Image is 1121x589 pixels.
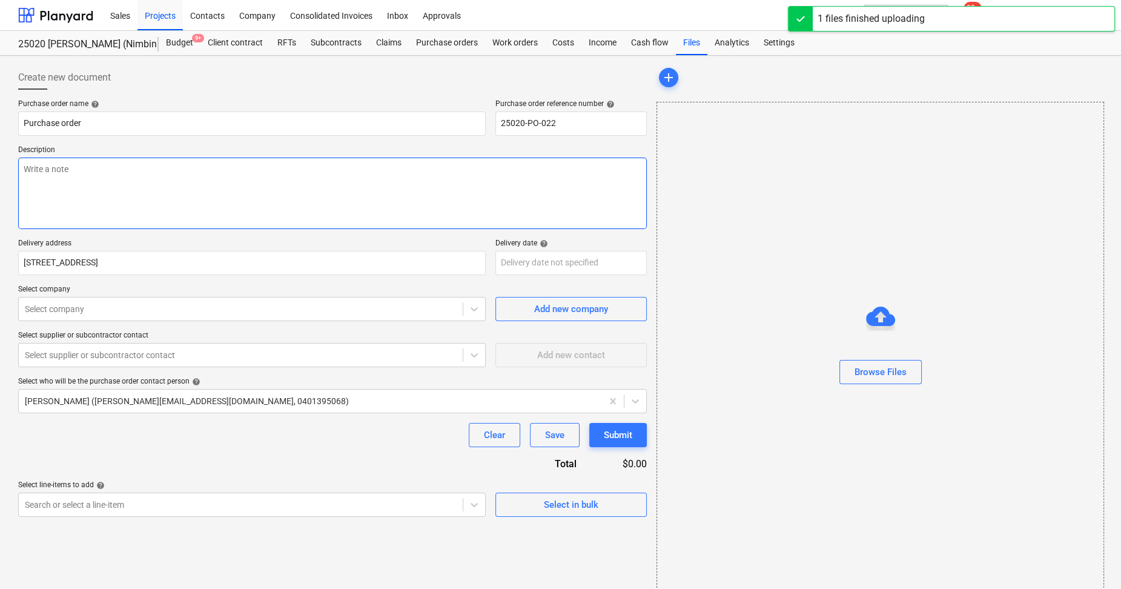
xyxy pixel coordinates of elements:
a: Analytics [707,31,756,55]
a: Budget9+ [159,31,200,55]
span: help [604,100,615,108]
div: Clear [484,427,505,443]
p: Select supplier or subcontractor contact [18,331,486,343]
span: Create new document [18,70,111,85]
div: Select in bulk [544,497,598,513]
p: Delivery address [18,239,486,251]
button: Submit [589,423,647,447]
a: Subcontracts [303,31,369,55]
button: Add new company [495,297,647,321]
button: Clear [469,423,520,447]
a: Cash flow [624,31,676,55]
button: Save [530,423,580,447]
span: help [190,378,200,386]
a: Settings [756,31,802,55]
div: Budget [159,31,200,55]
input: Document name [18,111,486,136]
a: Claims [369,31,409,55]
div: Select who will be the purchase order contact person [18,377,647,387]
a: Client contract [200,31,270,55]
div: 25020 [PERSON_NAME] (Nimbin Place Renovation) [18,38,144,51]
button: Select in bulk [495,493,647,517]
div: Purchase order name [18,99,486,109]
div: Select line-items to add [18,481,486,490]
div: Total [489,457,596,471]
input: Delivery date not specified [495,251,647,275]
a: Income [581,31,624,55]
a: Work orders [485,31,545,55]
input: Delivery address [18,251,486,275]
a: RFTs [270,31,303,55]
a: Files [676,31,707,55]
button: Browse Files [839,360,922,384]
span: 9+ [192,34,204,42]
div: Purchase order reference number [495,99,647,109]
span: help [88,100,99,108]
div: Delivery date [495,239,647,248]
p: Description [18,145,647,158]
a: Purchase orders [409,31,485,55]
a: Costs [545,31,581,55]
span: help [94,481,105,490]
div: Add new company [534,301,608,317]
p: Select company [18,285,486,297]
span: help [537,239,548,248]
span: add [661,70,676,85]
div: 1 files finished uploading [818,12,925,26]
div: Submit [604,427,632,443]
div: Browse Files [855,364,907,380]
input: Order number [495,111,647,136]
iframe: Chat Widget [1060,531,1121,589]
div: $0.00 [596,457,647,471]
div: Save [545,427,564,443]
